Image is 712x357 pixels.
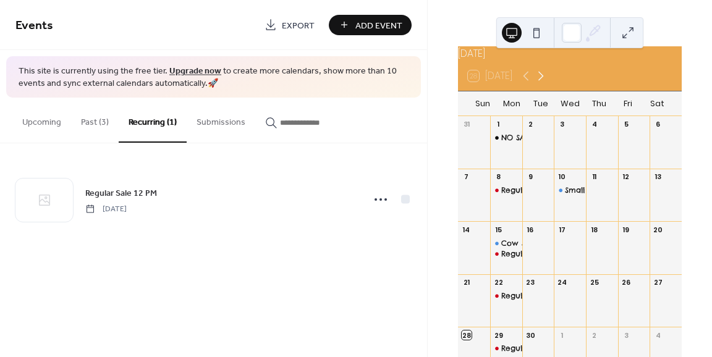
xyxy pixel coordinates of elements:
div: 16 [526,225,535,234]
div: 18 [590,225,599,234]
div: 10 [557,172,567,182]
div: Regular Sale 12 PM [501,291,573,301]
div: 14 [462,225,471,234]
div: 25 [590,278,599,287]
div: 19 [622,225,631,234]
div: Regular Sale 12 PM [490,343,522,354]
div: Thu [585,91,614,116]
div: 20 [653,225,663,234]
div: Regular Sale 12 PM [490,291,522,301]
div: 3 [622,330,631,340]
div: 29 [494,330,503,340]
div: Regular Sale 12 PM [490,185,522,196]
span: Regular Sale 12 PM [85,187,157,199]
div: 26 [622,278,631,287]
button: Recurring (1) [119,98,187,143]
span: Export [282,19,315,32]
button: Upcoming [12,98,71,141]
div: 9 [526,172,535,182]
div: Wed [556,91,585,116]
div: 13 [653,172,663,182]
div: Sat [643,91,672,116]
div: Cow Sale 6 PM [501,238,559,249]
div: 28 [462,330,471,340]
a: Upgrade now [169,63,221,80]
div: Tue [526,91,555,116]
div: Fri [614,91,643,116]
div: Regular Sale 12 PM [501,249,573,259]
div: 2 [590,330,599,340]
div: Mon [497,91,526,116]
div: NO SALE [501,133,533,143]
div: Small Animal Sale 5:30 PM [565,185,665,196]
div: 22 [494,278,503,287]
span: This site is currently using the free tier. to create more calendars, show more than 10 events an... [19,65,409,90]
div: 6 [653,120,663,129]
div: Sun [468,91,497,116]
button: Submissions [187,98,255,141]
div: 1 [494,120,503,129]
div: 7 [462,172,471,182]
div: 8 [494,172,503,182]
div: 3 [557,120,567,129]
div: Cow Sale 6 PM [490,238,522,249]
div: 21 [462,278,471,287]
span: Add Event [355,19,402,32]
div: 2 [526,120,535,129]
button: Add Event [329,15,412,35]
div: 23 [526,278,535,287]
div: [DATE] [458,46,682,61]
span: Events [15,14,53,38]
div: 1 [557,330,567,340]
div: Regular Sale 12 PM [490,249,522,259]
div: Small Animal Sale 5:30 PM [554,185,586,196]
div: 30 [526,330,535,340]
div: 24 [557,278,567,287]
div: 31 [462,120,471,129]
div: 12 [622,172,631,182]
div: 4 [590,120,599,129]
div: Regular Sale 12 PM [501,343,573,354]
span: [DATE] [85,203,127,214]
div: 5 [622,120,631,129]
div: 15 [494,225,503,234]
div: 17 [557,225,567,234]
div: 4 [653,330,663,340]
div: NO SALE [490,133,522,143]
a: Regular Sale 12 PM [85,186,157,200]
div: 11 [590,172,599,182]
button: Past (3) [71,98,119,141]
div: 27 [653,278,663,287]
div: Regular Sale 12 PM [501,185,573,196]
a: Export [255,15,324,35]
